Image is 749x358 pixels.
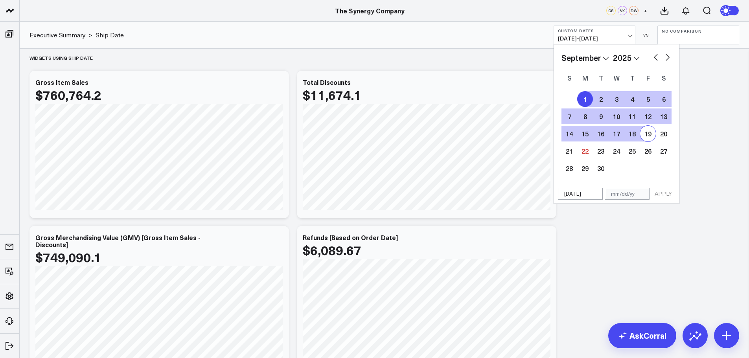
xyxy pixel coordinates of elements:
a: AskCorral [608,323,676,348]
div: Saturday [656,72,672,84]
b: No Comparison [662,29,735,33]
div: $749,090.1 [35,250,101,264]
div: Wednesday [609,72,624,84]
div: CS [606,6,616,15]
div: DW [629,6,639,15]
input: mm/dd/yy [605,188,650,200]
a: The Synergy Company [335,6,405,15]
button: No Comparison [657,26,739,44]
div: Refunds [Based on Order Date] [303,233,398,242]
b: Custom Dates [558,28,631,33]
button: Custom Dates[DATE]-[DATE] [554,26,635,44]
div: VK [618,6,627,15]
div: > [29,31,92,39]
div: $760,764.2 [35,88,101,102]
div: Tuesday [593,72,609,84]
span: [DATE] - [DATE] [558,35,631,42]
div: Monday [577,72,593,84]
a: Executive Summary [29,31,86,39]
button: + [640,6,650,15]
div: Thursday [624,72,640,84]
a: Ship Date [96,31,124,39]
div: Friday [640,72,656,84]
input: mm/dd/yy [558,188,603,200]
div: VS [639,33,653,37]
div: $11,674.1 [303,88,361,102]
div: $6,089.67 [303,243,361,257]
div: Sunday [561,72,577,84]
div: Gross Merchandising Value (GMV) [Gross Item Sales - Discounts] [35,233,201,249]
span: + [644,8,647,13]
div: Total Discounts [303,78,351,86]
button: APPLY [651,188,675,200]
div: Widgets using Ship date [29,49,93,67]
div: Gross Item Sales [35,78,88,86]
